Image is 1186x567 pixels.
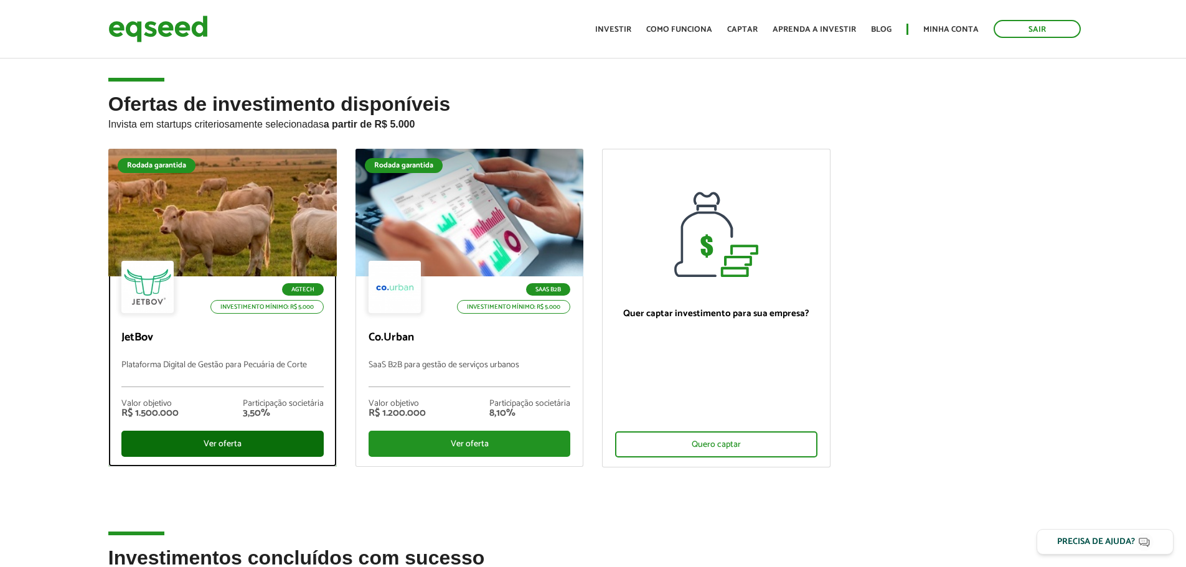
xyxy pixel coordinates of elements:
a: Sair [994,20,1081,38]
p: Plataforma Digital de Gestão para Pecuária de Corte [121,360,324,387]
div: Rodada garantida [118,158,195,173]
strong: a partir de R$ 5.000 [324,119,415,129]
p: Invista em startups criteriosamente selecionadas [108,115,1078,130]
div: Participação societária [243,400,324,408]
div: Valor objetivo [121,400,179,408]
p: Agtech [282,283,324,296]
h2: Ofertas de investimento disponíveis [108,93,1078,149]
p: Co.Urban [369,331,571,345]
p: JetBov [121,331,324,345]
div: Rodada garantida [365,158,443,173]
p: Investimento mínimo: R$ 5.000 [457,300,570,314]
p: Quer captar investimento para sua empresa? [615,308,817,319]
img: EqSeed [108,12,208,45]
a: Como funciona [646,26,712,34]
p: SaaS B2B [526,283,570,296]
div: Ver oferta [121,431,324,457]
p: Investimento mínimo: R$ 5.000 [210,300,324,314]
div: 3,50% [243,408,324,418]
a: Rodada garantida Agtech Investimento mínimo: R$ 5.000 JetBov Plataforma Digital de Gestão para Pe... [108,149,337,467]
a: Minha conta [923,26,979,34]
a: Investir [595,26,631,34]
div: Ver oferta [369,431,571,457]
a: Captar [727,26,758,34]
div: Quero captar [615,431,817,457]
a: Rodada garantida SaaS B2B Investimento mínimo: R$ 5.000 Co.Urban SaaS B2B para gestão de serviços... [355,149,584,467]
a: Aprenda a investir [773,26,856,34]
a: Blog [871,26,892,34]
p: SaaS B2B para gestão de serviços urbanos [369,360,571,387]
div: R$ 1.200.000 [369,408,426,418]
div: 8,10% [489,408,570,418]
div: Participação societária [489,400,570,408]
div: Valor objetivo [369,400,426,408]
div: R$ 1.500.000 [121,408,179,418]
a: Quer captar investimento para sua empresa? Quero captar [602,149,831,467]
